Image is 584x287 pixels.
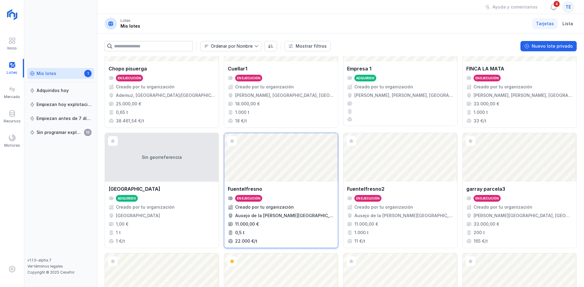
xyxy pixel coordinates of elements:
[116,238,125,244] div: 1 €/t
[27,258,94,263] div: v1.1.0-alpha.7
[109,185,160,193] div: [GEOGRAPHIC_DATA]
[116,221,128,227] div: 1,00 €
[235,230,245,236] div: 0,5 t
[224,12,338,128] a: Cuellar1En ejecuciónCreado por tu organización[PERSON_NAME], [GEOGRAPHIC_DATA], [GEOGRAPHIC_DATA]...
[474,213,573,219] div: [PERSON_NAME][GEOGRAPHIC_DATA], [GEOGRAPHIC_DATA], [GEOGRAPHIC_DATA]
[462,133,577,248] a: garray parcela3En ejecuciónCreado por tu organización[PERSON_NAME][GEOGRAPHIC_DATA], [GEOGRAPHIC_...
[536,21,554,27] span: Tarjetas
[520,41,577,51] button: Nuevo lote privado
[105,133,219,248] a: Sin georreferencia[GEOGRAPHIC_DATA]AdquiridoCreado por tu organización[GEOGRAPHIC_DATA]1,00 €1 t1...
[116,101,141,107] div: 25.000,00 €
[354,84,413,90] div: Creado por tu organización
[27,99,94,110] a: Empiezan hoy explotación
[224,133,338,248] a: FuentelfresnoEn ejecuciónCreado por tu organizaciónAusejo de la [PERSON_NAME][GEOGRAPHIC_DATA], [...
[474,92,573,98] div: [PERSON_NAME], [PERSON_NAME], [GEOGRAPHIC_DATA], [GEOGRAPHIC_DATA]
[354,238,365,244] div: 11 €/t
[559,18,577,29] a: Lista
[116,92,215,98] div: Ademuz, [GEOGRAPHIC_DATA]/[GEOGRAPHIC_DATA], [GEOGRAPHIC_DATA], [GEOGRAPHIC_DATA]
[553,0,560,8] span: 4
[4,94,20,99] div: Mercado
[354,230,369,236] div: 1.000 t
[474,101,499,107] div: 33.000,00 €
[235,118,247,124] div: 18 €/t
[235,238,257,244] div: 22.000 €/t
[4,143,20,148] div: Motores
[343,133,457,248] a: Fuentelfresno2En ejecuciónCreado por tu organizaciónAusejo de la [PERSON_NAME][GEOGRAPHIC_DATA], ...
[235,84,294,90] div: Creado por tu organización
[105,12,219,128] a: Chopo pisuergaEn ejecuciónCreado por tu organizaciónAdemuz, [GEOGRAPHIC_DATA]/[GEOGRAPHIC_DATA], ...
[466,65,504,72] div: FINCA LA MATA
[5,7,20,22] img: logoRight.svg
[237,76,260,80] div: En ejecución
[466,185,505,193] div: garray parcela3
[237,196,260,200] div: En ejecución
[354,213,454,219] div: Ausejo de la [PERSON_NAME][GEOGRAPHIC_DATA], [GEOGRAPHIC_DATA], [GEOGRAPHIC_DATA]
[4,119,21,124] div: Recursos
[84,70,92,77] span: 1
[343,12,457,128] a: Empresa 1AdquiridoCreado por tu organización[PERSON_NAME], [PERSON_NAME], [GEOGRAPHIC_DATA], [GEO...
[235,204,294,210] div: Creado por tu organización
[116,213,160,219] div: [GEOGRAPHIC_DATA]
[120,18,130,23] div: Lotes
[27,85,94,96] a: Adquiridos hoy
[105,133,219,182] div: Sin georreferencia
[481,2,541,12] button: Ayuda y comentarios
[356,76,374,80] div: Adquirido
[562,21,573,27] span: Lista
[474,109,488,115] div: 1.000 t
[492,4,537,10] div: Ayuda y comentarios
[84,129,92,136] span: 16
[474,84,532,90] div: Creado por tu organización
[475,196,499,200] div: En ejecución
[36,87,69,94] div: Adquiridos hoy
[27,264,63,268] a: Ver términos legales
[235,109,249,115] div: 1.000 t
[118,196,136,200] div: Adquirido
[296,43,327,49] div: Mostrar filtros
[118,76,141,80] div: En ejecución
[532,18,558,29] a: Tarjetas
[27,127,94,138] a: Sin programar explotación16
[200,41,254,51] span: Nombre
[36,129,82,135] div: Sin programar explotación
[27,68,94,79] a: Mis lotes1
[7,46,17,51] div: Inicio
[116,109,128,115] div: 0,65 t
[347,65,371,72] div: Empresa 1
[116,204,175,210] div: Creado por tu organización
[474,221,499,227] div: 33.000,00 €
[354,204,413,210] div: Creado por tu organización
[120,23,140,29] div: Mis lotes
[462,12,577,128] a: FINCA LA MATAEn ejecuciónCreado por tu organización[PERSON_NAME], [PERSON_NAME], [GEOGRAPHIC_DATA...
[36,101,92,108] div: Empiezan hoy explotación
[116,118,144,124] div: 38.461,54 €/t
[532,43,573,49] div: Nuevo lote privado
[116,84,175,90] div: Creado por tu organización
[235,221,259,227] div: 11.000,00 €
[109,65,147,72] div: Chopo pisuerga
[235,101,260,107] div: 18.000,00 €
[36,115,92,121] div: Empiezan antes de 7 días
[235,92,334,98] div: [PERSON_NAME], [GEOGRAPHIC_DATA], [GEOGRAPHIC_DATA], [GEOGRAPHIC_DATA]
[354,221,378,227] div: 11.000,00 €
[116,230,121,236] div: 1 t
[356,196,380,200] div: En ejecución
[36,70,56,77] div: Mis lotes
[235,213,334,219] div: Ausejo de la [PERSON_NAME][GEOGRAPHIC_DATA], [GEOGRAPHIC_DATA], [GEOGRAPHIC_DATA]
[474,238,488,244] div: 165 €/t
[474,204,532,210] div: Creado por tu organización
[354,92,454,98] div: [PERSON_NAME], [PERSON_NAME], [GEOGRAPHIC_DATA], [GEOGRAPHIC_DATA]
[347,185,384,193] div: Fuentelfresno2
[211,44,252,48] div: Ordenar por Nombre
[474,118,486,124] div: 33 €/t
[27,270,94,275] div: Copyright © 2025 Cesefor
[284,41,331,51] button: Mostrar filtros
[228,65,247,72] div: Cuellar1
[475,76,499,80] div: En ejecución
[565,4,571,10] span: te
[474,230,485,236] div: 200 t
[228,185,262,193] div: Fuentelfresno
[27,113,94,124] a: Empiezan antes de 7 días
